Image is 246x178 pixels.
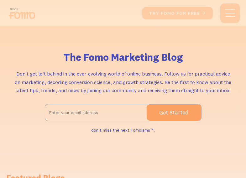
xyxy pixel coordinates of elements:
[45,104,202,121] form: Email Form 2
[13,70,233,95] p: Don't get left behind in the ever-evolving world of online business. Follow us for practical advi...
[201,10,206,16] span: 
[45,105,147,120] input: Enter your email address
[91,126,155,135] div: don't miss the next Fomoisms™.
[142,7,213,19] a: try fomo for free
[147,104,201,121] input: Get Started
[63,51,183,63] h1: The Fomo Marketing Blog
[220,3,240,23] div: menu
